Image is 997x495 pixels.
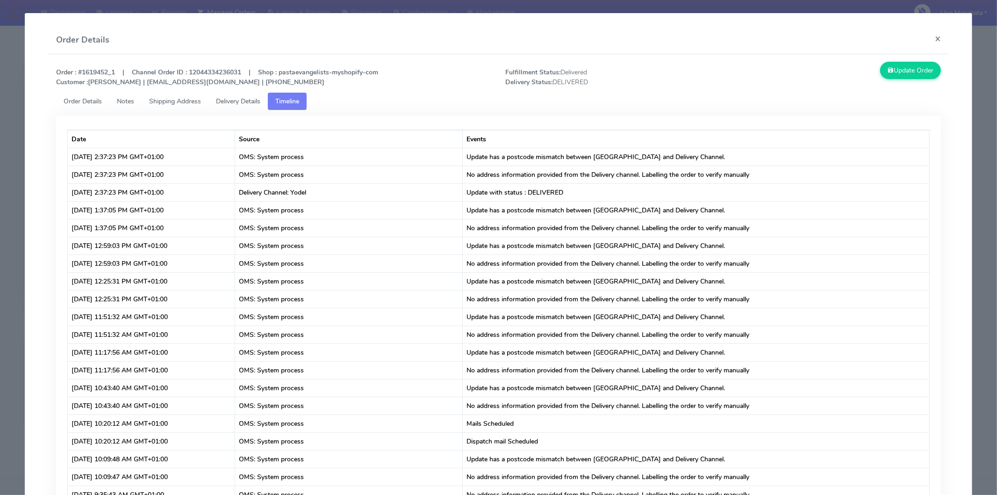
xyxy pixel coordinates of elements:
td: No address information provided from the Delivery channel. Labelling the order to verify manually [463,468,929,486]
td: OMS: System process [235,166,463,183]
td: OMS: System process [235,308,463,326]
td: No address information provided from the Delivery channel. Labelling the order to verify manually [463,290,929,308]
th: Events [463,130,929,148]
td: Update has a postcode mismatch between [GEOGRAPHIC_DATA] and Delivery Channel. [463,237,929,255]
td: [DATE] 12:59:03 PM GMT+01:00 [68,237,235,255]
th: Source [235,130,463,148]
button: Update Order [880,62,941,79]
span: Notes [117,97,134,106]
span: Shipping Address [149,97,201,106]
td: No address information provided from the Delivery channel. Labelling the order to verify manually [463,255,929,272]
td: No address information provided from the Delivery channel. Labelling the order to verify manually [463,397,929,415]
td: OMS: System process [235,201,463,219]
ul: Tabs [56,93,941,110]
td: [DATE] 1:37:05 PM GMT+01:00 [68,201,235,219]
td: [DATE] 10:43:40 AM GMT+01:00 [68,397,235,415]
td: Dispatch mail Scheduled [463,432,929,450]
strong: Fulfillment Status: [505,68,560,77]
td: Mails Scheduled [463,415,929,432]
td: [DATE] 11:51:32 AM GMT+01:00 [68,326,235,343]
td: [DATE] 11:17:56 AM GMT+01:00 [68,343,235,361]
td: No address information provided from the Delivery channel. Labelling the order to verify manually [463,166,929,183]
td: [DATE] 11:51:32 AM GMT+01:00 [68,308,235,326]
td: Update has a postcode mismatch between [GEOGRAPHIC_DATA] and Delivery Channel. [463,379,929,397]
td: OMS: System process [235,468,463,486]
td: [DATE] 2:37:23 PM GMT+01:00 [68,183,235,201]
td: [DATE] 12:25:31 PM GMT+01:00 [68,272,235,290]
td: Update has a postcode mismatch between [GEOGRAPHIC_DATA] and Delivery Channel. [463,148,929,166]
td: No address information provided from the Delivery channel. Labelling the order to verify manually [463,326,929,343]
th: Date [68,130,235,148]
strong: Delivery Status: [505,78,552,87]
span: Timeline [275,97,299,106]
td: [DATE] 10:09:48 AM GMT+01:00 [68,450,235,468]
td: OMS: System process [235,450,463,468]
span: Delivery Details [216,97,260,106]
td: OMS: System process [235,326,463,343]
td: Update has a postcode mismatch between [GEOGRAPHIC_DATA] and Delivery Channel. [463,308,929,326]
td: Update with status : DELIVERED [463,183,929,201]
td: OMS: System process [235,272,463,290]
td: Update has a postcode mismatch between [GEOGRAPHIC_DATA] and Delivery Channel. [463,272,929,290]
strong: Customer : [56,78,88,87]
button: Close [927,26,948,51]
td: Delivery Channel: Yodel [235,183,463,201]
td: OMS: System process [235,397,463,415]
td: Update has a postcode mismatch between [GEOGRAPHIC_DATA] and Delivery Channel. [463,343,929,361]
td: OMS: System process [235,361,463,379]
td: OMS: System process [235,432,463,450]
td: OMS: System process [235,379,463,397]
td: [DATE] 10:43:40 AM GMT+01:00 [68,379,235,397]
h4: Order Details [56,34,109,46]
td: Update has a postcode mismatch between [GEOGRAPHIC_DATA] and Delivery Channel. [463,450,929,468]
span: Order Details [64,97,102,106]
td: OMS: System process [235,148,463,166]
span: Delivered DELIVERED [498,67,723,87]
td: No address information provided from the Delivery channel. Labelling the order to verify manually [463,219,929,237]
td: OMS: System process [235,219,463,237]
td: OMS: System process [235,255,463,272]
td: OMS: System process [235,343,463,361]
td: [DATE] 1:37:05 PM GMT+01:00 [68,219,235,237]
td: OMS: System process [235,290,463,308]
td: [DATE] 10:20:12 AM GMT+01:00 [68,432,235,450]
td: [DATE] 12:25:31 PM GMT+01:00 [68,290,235,308]
td: Update has a postcode mismatch between [GEOGRAPHIC_DATA] and Delivery Channel. [463,201,929,219]
td: [DATE] 2:37:23 PM GMT+01:00 [68,148,235,166]
td: [DATE] 12:59:03 PM GMT+01:00 [68,255,235,272]
td: [DATE] 10:20:12 AM GMT+01:00 [68,415,235,432]
td: [DATE] 2:37:23 PM GMT+01:00 [68,166,235,183]
td: OMS: System process [235,415,463,432]
strong: Order : #1619452_1 | Channel Order ID : 12044334236031 | Shop : pastaevangelists-myshopify-com [P... [56,68,378,87]
td: [DATE] 10:09:47 AM GMT+01:00 [68,468,235,486]
td: [DATE] 11:17:56 AM GMT+01:00 [68,361,235,379]
td: OMS: System process [235,237,463,255]
td: No address information provided from the Delivery channel. Labelling the order to verify manually [463,361,929,379]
